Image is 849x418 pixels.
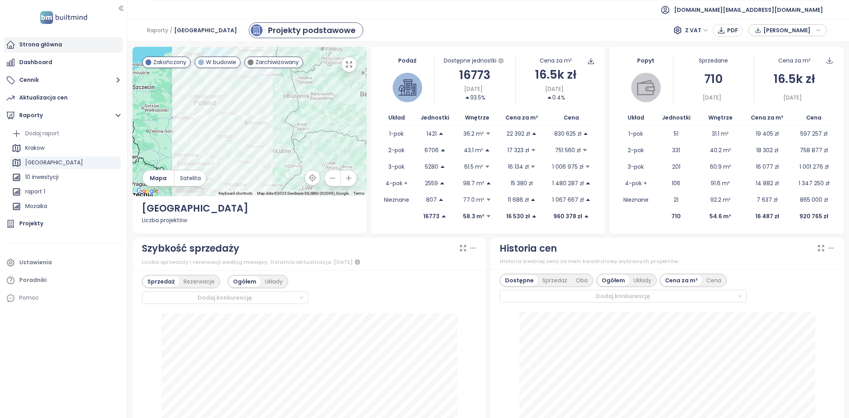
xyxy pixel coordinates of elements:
[143,276,179,287] div: Sprzedaż
[380,56,434,65] div: Podaż
[19,275,47,285] div: Poradniki
[435,66,515,84] div: 16773
[255,58,299,66] span: Zarchiwizowany
[531,214,537,219] span: caret-up
[756,129,779,138] p: 19 405 zł
[10,171,121,184] div: 10 inwestycji
[800,146,828,155] p: 758 877 zł
[4,72,123,88] button: Cennik
[597,275,629,286] div: Ogółem
[545,85,564,93] span: [DATE]
[426,195,437,204] p: 807
[425,179,438,188] p: 2559
[4,255,123,271] a: Ustawienia
[380,175,412,192] td: 4-pok +
[380,110,412,125] th: Układ
[175,170,206,186] button: Satelita
[710,162,731,171] p: 60.9 m²
[619,192,652,208] td: Nieznane
[10,157,121,169] div: [GEOGRAPHIC_DATA]
[435,56,515,66] div: Dostępne jednostki
[438,131,444,136] span: caret-up
[465,95,470,100] span: caret-up
[799,179,829,188] p: 1 347 250 zł
[582,147,588,153] span: caret-down
[465,93,485,102] div: 93.5%
[685,24,708,36] span: Z VAT
[142,241,239,256] div: Szybkość sprzedaży
[153,58,186,66] span: Zakończony
[508,195,529,204] p: 11 686 zł
[661,275,702,286] div: Cena za m²
[134,186,160,196] img: Google
[552,162,583,171] p: 1 006 975 zł
[552,179,584,188] p: 1 480 287 zł
[673,56,754,65] div: Sprzedane
[206,58,236,66] span: W budowie
[399,79,416,96] img: house
[800,129,827,138] p: 597 257 zł
[134,186,160,196] a: Open this area in Google Maps (opens a new window)
[458,110,497,125] th: Wnętrze
[710,195,731,204] p: 92.2 m²
[10,142,121,155] div: Krakow
[584,214,589,219] span: caret-up
[672,146,680,155] p: 331
[4,37,123,53] a: Strona główna
[439,180,445,186] span: caret-up
[380,125,412,142] td: 1-pok
[463,195,484,204] p: 77.0 m²
[4,273,123,288] a: Poradniki
[25,129,59,138] div: Dodaj raport
[800,195,828,204] p: 865 000 zł
[19,93,68,103] div: Aktualizacja cen
[485,147,490,153] span: caret-up
[552,195,584,204] p: 1 067 667 zł
[170,23,173,37] span: /
[440,164,445,169] span: caret-up
[25,201,47,211] div: Mozaika
[4,55,123,70] a: Dashboard
[672,179,680,188] p: 106
[629,275,656,286] div: Układy
[507,146,529,155] p: 17 323 zł
[585,164,590,169] span: caret-down
[572,275,592,286] div: Oba
[463,129,484,138] p: 36.2 m²
[757,195,777,204] p: 7 637 zł
[4,90,123,106] a: Aktualizacja cen
[778,56,810,65] div: Cena za m²
[143,170,174,186] button: Mapa
[531,147,536,153] span: caret-down
[423,212,439,221] p: 16773
[142,201,358,216] div: [GEOGRAPHIC_DATA]
[426,129,437,138] p: 1421
[464,85,483,93] span: [DATE]
[463,179,484,188] p: 98.7 m²
[585,180,591,186] span: caret-up
[713,24,742,37] button: PDF
[353,191,364,195] a: Terms (opens in new tab)
[554,129,581,138] p: 830 625 zł
[485,131,491,136] span: caret-down
[508,162,529,171] p: 16 134 zł
[150,174,167,182] span: Mapa
[413,110,458,125] th: Jednostki
[438,197,444,203] span: caret-up
[440,147,446,153] span: caret-up
[147,23,168,37] span: Raporty
[25,158,83,168] div: [GEOGRAPHIC_DATA]
[219,191,252,196] button: Keyboard shortcuts
[674,195,678,204] p: 21
[673,70,754,88] div: 710
[464,162,483,171] p: 61.5 m²
[10,200,121,213] div: Mozaika
[531,131,537,136] span: caret-up
[619,142,652,158] td: 2-pok
[619,158,652,175] td: 3-pok
[506,212,530,221] p: 16 530 zł
[249,22,363,38] a: primary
